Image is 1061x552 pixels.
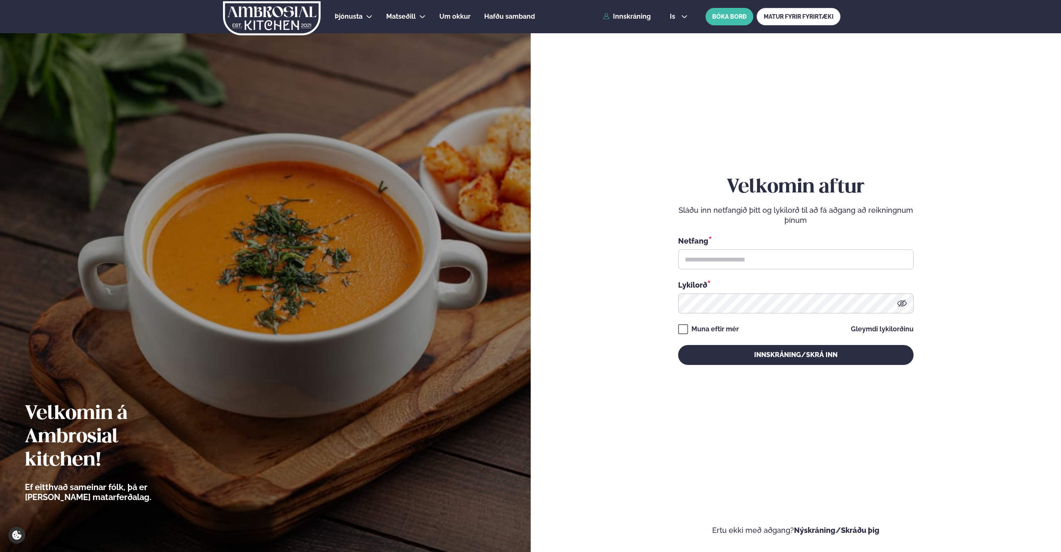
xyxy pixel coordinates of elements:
[25,482,197,502] p: Ef eitthvað sameinar fólk, þá er [PERSON_NAME] matarferðalag.
[757,8,840,25] a: MATUR FYRIR FYRIRTÆKI
[663,13,694,20] button: is
[678,279,914,290] div: Lykilorð
[556,525,1036,535] p: Ertu ekki með aðgang?
[678,345,914,365] button: Innskráning/Skrá inn
[386,12,416,22] a: Matseðill
[484,12,535,20] span: Hafðu samband
[386,12,416,20] span: Matseðill
[335,12,363,20] span: Þjónusta
[670,13,678,20] span: is
[678,176,914,199] h2: Velkomin aftur
[8,527,25,544] a: Cookie settings
[439,12,470,20] span: Um okkur
[851,326,914,333] a: Gleymdi lykilorðinu
[794,526,880,535] a: Nýskráning/Skráðu þig
[706,8,753,25] button: BÓKA BORÐ
[222,1,321,35] img: logo
[335,12,363,22] a: Þjónusta
[678,205,914,225] p: Sláðu inn netfangið þitt og lykilorð til að fá aðgang að reikningnum þínum
[603,13,651,20] a: Innskráning
[25,402,197,472] h2: Velkomin á Ambrosial kitchen!
[484,12,535,22] a: Hafðu samband
[678,235,914,246] div: Netfang
[439,12,470,22] a: Um okkur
